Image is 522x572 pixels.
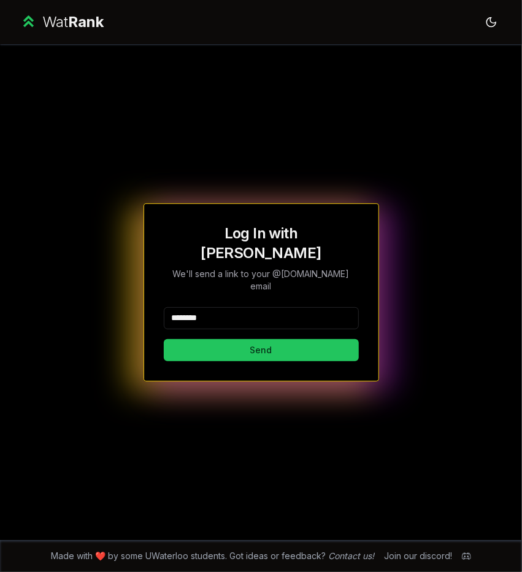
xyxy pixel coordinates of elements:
[164,224,359,263] h1: Log In with [PERSON_NAME]
[20,12,104,32] a: WatRank
[42,12,104,32] div: Wat
[384,550,452,562] div: Join our discord!
[68,13,104,31] span: Rank
[164,339,359,361] button: Send
[328,550,374,561] a: Contact us!
[51,550,374,562] span: Made with ❤️ by some UWaterloo students. Got ideas or feedback?
[164,268,359,292] p: We'll send a link to your @[DOMAIN_NAME] email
